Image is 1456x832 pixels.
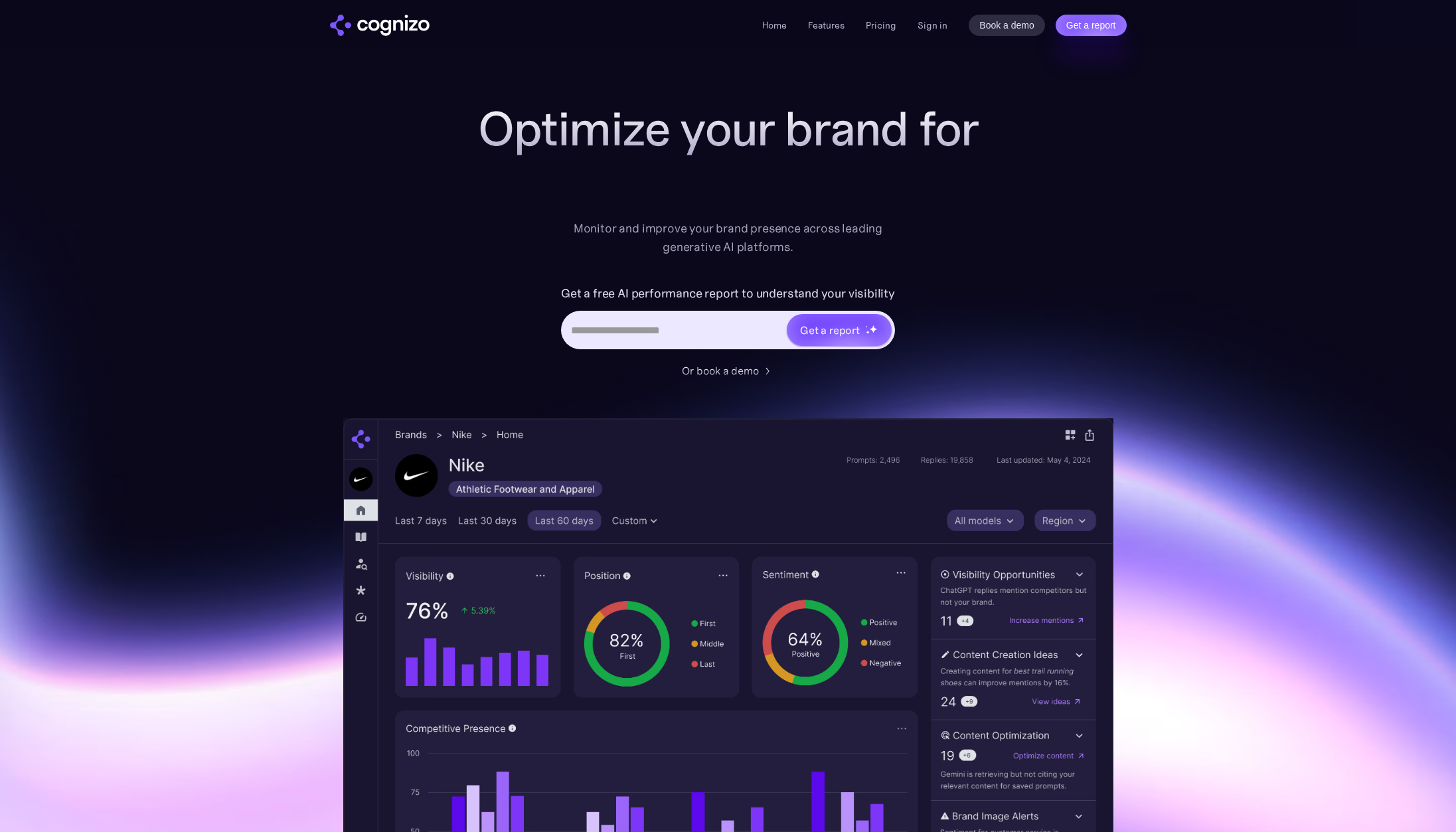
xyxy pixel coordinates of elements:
img: star [869,325,878,333]
img: star [866,330,870,335]
label: Get a free AI performance report to understand your visibility [561,283,895,304]
div: Get a report [800,322,860,338]
a: Features [808,19,845,31]
div: Or book a demo [682,363,759,378]
a: Home [762,19,787,31]
a: Get a reportstarstarstar [785,313,893,347]
div: Monitor and improve your brand presence across leading generative AI platforms. [565,219,892,256]
img: star [866,325,868,327]
a: Book a demo [969,15,1045,36]
a: Get a report [1056,15,1127,36]
h1: Optimize your brand for [463,102,994,155]
a: home [330,15,430,36]
a: Or book a demo [682,363,775,378]
a: Sign in [918,17,947,33]
a: Pricing [866,19,896,31]
form: Hero URL Input Form [561,283,895,356]
img: cognizo logo [330,15,430,36]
